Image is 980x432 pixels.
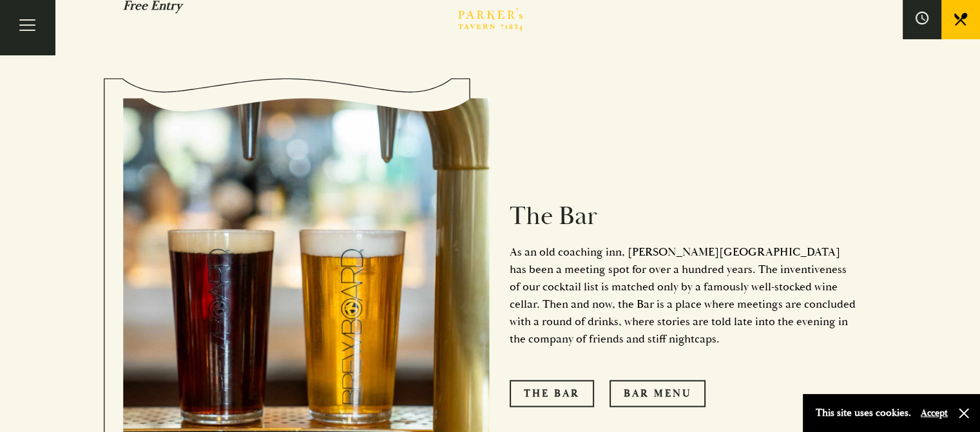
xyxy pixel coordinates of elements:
p: As an old coaching inn, [PERSON_NAME][GEOGRAPHIC_DATA] has been a meeting spot for over a hundred... [510,243,858,348]
button: Accept [921,407,948,419]
button: Close and accept [957,407,970,420]
a: Bar Menu [610,380,706,407]
a: The Bar [510,380,594,407]
h2: The Bar [510,201,858,232]
p: This site uses cookies. [816,404,911,422]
